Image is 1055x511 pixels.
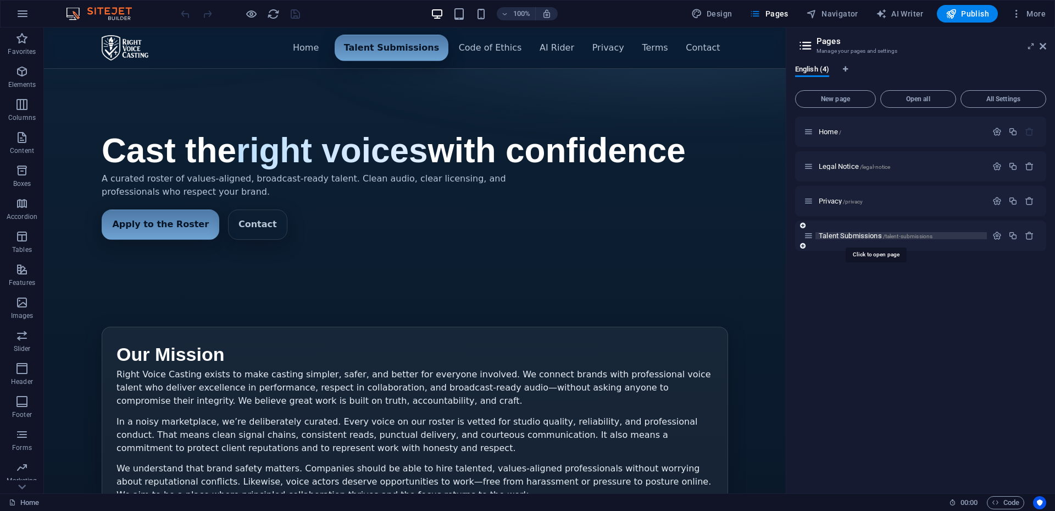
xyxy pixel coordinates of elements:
[949,496,978,509] h6: Session time
[960,496,978,509] span: 00 00
[12,443,32,452] p: Forms
[1025,162,1034,171] div: Remove
[7,476,37,485] p: Marketing
[815,128,987,135] div: Home/
[12,245,32,254] p: Tables
[1008,162,1018,171] div: Duplicate
[992,496,1019,509] span: Code
[815,197,987,205] div: Privacy/privacy
[497,7,536,20] button: 100%
[819,197,863,205] span: Click to open page
[987,496,1024,509] button: Code
[815,163,987,170] div: Legal Notice/legal-notice
[806,8,858,19] span: Navigator
[839,129,841,135] span: /
[802,5,863,23] button: Navigator
[880,90,956,108] button: Open all
[815,232,987,239] div: Talent Submissions/talent-submissions
[745,5,792,23] button: Pages
[1007,5,1050,23] button: More
[542,9,552,19] i: On resize automatically adjust zoom level to fit chosen device.
[687,5,737,23] div: Design (Ctrl+Alt+Y)
[1025,127,1034,136] div: The startpage cannot be deleted
[13,179,31,188] p: Boxes
[819,232,932,240] span: Talent Submissions
[937,5,998,23] button: Publish
[795,90,876,108] button: New page
[267,8,280,20] i: Reload page
[14,344,31,353] p: Slider
[691,8,732,19] span: Design
[12,410,32,419] p: Footer
[1008,196,1018,206] div: Duplicate
[245,7,258,20] button: Click here to leave preview mode and continue editing
[992,127,1002,136] div: Settings
[1025,231,1034,240] div: Remove
[885,96,951,102] span: Open all
[11,311,34,320] p: Images
[1025,196,1034,206] div: Remove
[795,65,1046,86] div: Language Tabs
[992,162,1002,171] div: Settings
[7,212,37,221] p: Accordion
[1011,8,1046,19] span: More
[1008,127,1018,136] div: Duplicate
[8,80,36,89] p: Elements
[992,196,1002,206] div: Settings
[883,233,933,239] span: /talent-submissions
[266,7,280,20] button: reload
[946,8,989,19] span: Publish
[860,164,891,170] span: /legal-notice
[795,63,829,78] span: English (4)
[8,47,36,56] p: Favorites
[965,96,1041,102] span: All Settings
[871,5,928,23] button: AI Writer
[11,377,33,386] p: Header
[800,96,871,102] span: New page
[1033,496,1046,509] button: Usercentrics
[843,199,863,205] span: /privacy
[513,7,531,20] h6: 100%
[817,46,1024,56] h3: Manage your pages and settings
[960,90,1046,108] button: All Settings
[876,8,924,19] span: AI Writer
[9,496,39,509] a: Click to cancel selection. Double-click to open Pages
[687,5,737,23] button: Design
[819,162,890,171] span: Click to open page
[968,498,970,507] span: :
[749,8,788,19] span: Pages
[817,36,1046,46] h2: Pages
[9,278,35,287] p: Features
[819,128,841,136] span: Click to open page
[8,113,36,122] p: Columns
[1008,231,1018,240] div: Duplicate
[992,231,1002,240] div: Settings
[63,7,146,20] img: Editor Logo
[10,146,34,155] p: Content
